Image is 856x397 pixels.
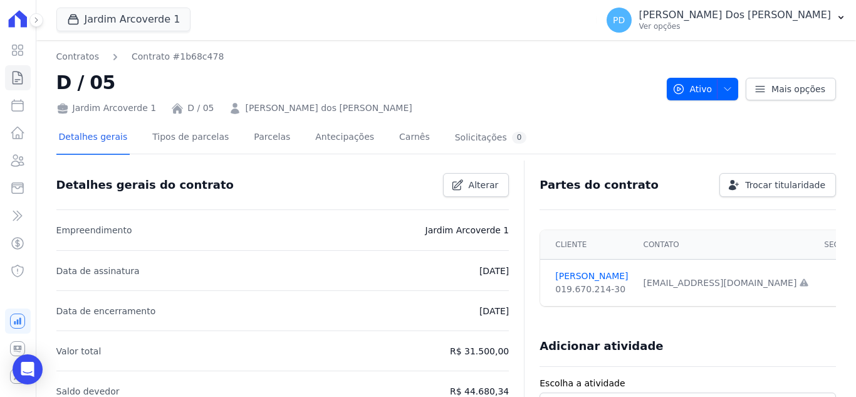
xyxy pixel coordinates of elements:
[555,283,628,296] div: 019.670.214-30
[150,122,231,155] a: Tipos de parcelas
[745,179,825,191] span: Trocar titularidade
[397,122,432,155] a: Carnês
[540,339,663,354] h3: Adicionar atividade
[56,102,157,115] div: Jardim Arcoverde 1
[452,122,530,155] a: Solicitações0
[613,16,625,24] span: PD
[512,132,527,144] div: 0
[672,78,712,100] span: Ativo
[56,122,130,155] a: Detalhes gerais
[187,102,214,115] a: D / 05
[313,122,377,155] a: Antecipações
[555,270,628,283] a: [PERSON_NAME]
[540,377,836,390] label: Escolha a atividade
[56,50,657,63] nav: Breadcrumb
[56,68,657,97] h2: D / 05
[56,223,132,238] p: Empreendimento
[639,9,831,21] p: [PERSON_NAME] Dos [PERSON_NAME]
[479,263,509,278] p: [DATE]
[540,230,635,260] th: Cliente
[667,78,739,100] button: Ativo
[455,132,527,144] div: Solicitações
[746,78,836,100] a: Mais opções
[13,354,43,384] div: Open Intercom Messenger
[56,50,99,63] a: Contratos
[479,304,509,319] p: [DATE]
[56,177,234,193] h3: Detalhes gerais do contrato
[56,50,224,63] nav: Breadcrumb
[450,344,509,359] p: R$ 31.500,00
[245,102,412,115] a: [PERSON_NAME] dos [PERSON_NAME]
[644,277,810,290] div: [EMAIL_ADDRESS][DOMAIN_NAME]
[469,179,499,191] span: Alterar
[56,263,140,278] p: Data de assinatura
[251,122,293,155] a: Parcelas
[639,21,831,31] p: Ver opções
[636,230,817,260] th: Contato
[425,223,509,238] p: Jardim Arcoverde 1
[597,3,856,38] button: PD [PERSON_NAME] Dos [PERSON_NAME] Ver opções
[719,173,836,197] a: Trocar titularidade
[443,173,509,197] a: Alterar
[56,8,191,31] button: Jardim Arcoverde 1
[771,83,825,95] span: Mais opções
[56,304,156,319] p: Data de encerramento
[540,177,659,193] h3: Partes do contrato
[132,50,224,63] a: Contrato #1b68c478
[56,344,102,359] p: Valor total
